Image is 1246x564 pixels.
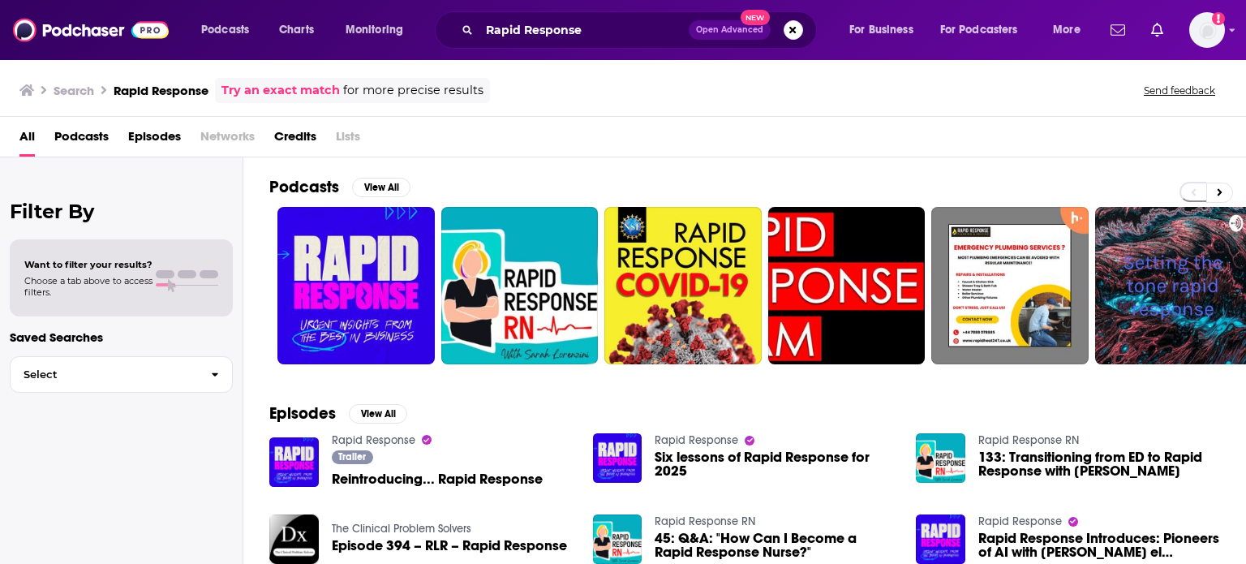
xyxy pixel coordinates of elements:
[450,11,832,49] div: Search podcasts, credits, & more...
[1042,17,1101,43] button: open menu
[269,403,407,424] a: EpisodesView All
[916,514,965,564] img: Rapid Response Introduces: Pioneers of AI with Dr. Rana el Kaliouby
[338,452,366,462] span: Trailer
[655,532,896,559] a: 45: Q&A: "How Can I Become a Rapid Response Nurse?"
[13,15,169,45] img: Podchaser - Follow, Share and Rate Podcasts
[10,200,233,223] h2: Filter By
[221,81,340,100] a: Try an exact match
[343,81,483,100] span: for more precise results
[916,433,965,483] img: 133: Transitioning from ED to Rapid Response with Aidan RN
[269,437,319,487] img: Reintroducing... Rapid Response
[593,514,642,564] img: 45: Q&A: "How Can I Become a Rapid Response Nurse?"
[696,26,763,34] span: Open Advanced
[1145,16,1170,44] a: Show notifications dropdown
[19,123,35,157] a: All
[741,10,770,25] span: New
[349,404,407,424] button: View All
[11,369,198,380] span: Select
[10,356,233,393] button: Select
[1104,16,1132,44] a: Show notifications dropdown
[346,19,403,41] span: Monitoring
[24,275,153,298] span: Choose a tab above to access filters.
[332,433,415,447] a: Rapid Response
[593,433,642,483] img: Six lessons of Rapid Response for 2025
[655,433,738,447] a: Rapid Response
[838,17,934,43] button: open menu
[332,522,471,536] a: The Clinical Problem Solvers
[279,19,314,41] span: Charts
[10,329,233,345] p: Saved Searches
[978,433,1079,447] a: Rapid Response RN
[940,19,1018,41] span: For Podcasters
[332,472,543,486] a: Reintroducing... Rapid Response
[54,83,94,98] h3: Search
[200,123,255,157] span: Networks
[978,450,1220,478] a: 133: Transitioning from ED to Rapid Response with Aidan RN
[114,83,208,98] h3: Rapid Response
[269,177,339,197] h2: Podcasts
[978,514,1062,528] a: Rapid Response
[332,539,567,553] a: Episode 394 – RLR – Rapid Response
[274,123,316,157] a: Credits
[128,123,181,157] a: Episodes
[336,123,360,157] span: Lists
[201,19,249,41] span: Podcasts
[689,20,771,40] button: Open AdvancedNew
[1053,19,1081,41] span: More
[24,259,153,270] span: Want to filter your results?
[479,17,689,43] input: Search podcasts, credits, & more...
[655,450,896,478] a: Six lessons of Rapid Response for 2025
[269,403,336,424] h2: Episodes
[269,514,319,564] img: Episode 394 – RLR – Rapid Response
[978,450,1220,478] span: 133: Transitioning from ED to Rapid Response with [PERSON_NAME]
[1189,12,1225,48] span: Logged in as BerkMarc
[334,17,424,43] button: open menu
[849,19,913,41] span: For Business
[1189,12,1225,48] img: User Profile
[190,17,270,43] button: open menu
[54,123,109,157] a: Podcasts
[1189,12,1225,48] button: Show profile menu
[269,177,410,197] a: PodcastsView All
[655,514,755,528] a: Rapid Response RN
[352,178,410,197] button: View All
[978,532,1220,559] a: Rapid Response Introduces: Pioneers of AI with Dr. Rana el Kaliouby
[1212,12,1225,25] svg: Add a profile image
[269,17,324,43] a: Charts
[930,17,1042,43] button: open menu
[1139,84,1220,97] button: Send feedback
[978,532,1220,559] span: Rapid Response Introduces: Pioneers of AI with [PERSON_NAME] el Kaliouby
